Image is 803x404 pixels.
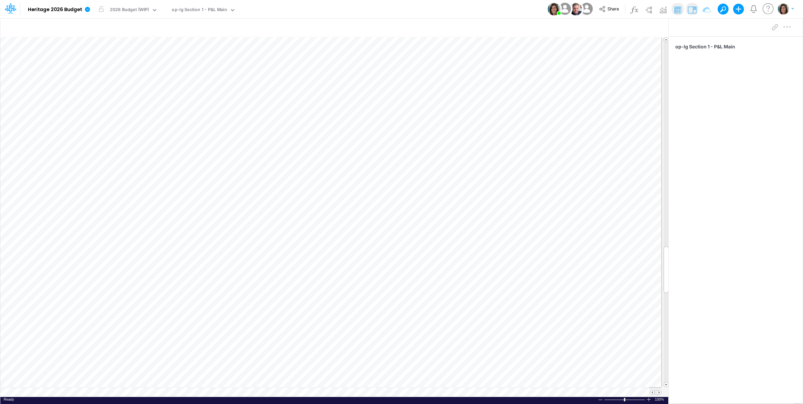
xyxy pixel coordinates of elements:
[655,397,665,402] span: 100%
[172,6,227,14] div: op-lg Section 1 - P&L Main
[4,397,14,402] div: In Ready mode
[646,397,651,402] div: Zoom In
[607,6,619,11] span: Share
[604,397,646,402] div: Zoom
[750,5,758,13] a: Notifications
[579,1,594,16] img: User Image Icon
[4,397,14,401] span: Ready
[557,1,573,16] img: User Image Icon
[6,21,522,35] input: Type a title here
[675,55,803,149] iframe: FastComments
[598,397,603,402] div: Zoom Out
[675,43,799,50] span: op-lg Section 1 - P&L Main
[596,4,624,14] button: Share
[110,6,149,14] div: 2026 Budget (WIP)
[569,3,582,15] img: User Image Icon
[548,3,560,15] img: User Image Icon
[655,397,665,402] div: Zoom level
[28,7,82,13] b: Heritage 2026 Budget
[624,398,625,401] div: Zoom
